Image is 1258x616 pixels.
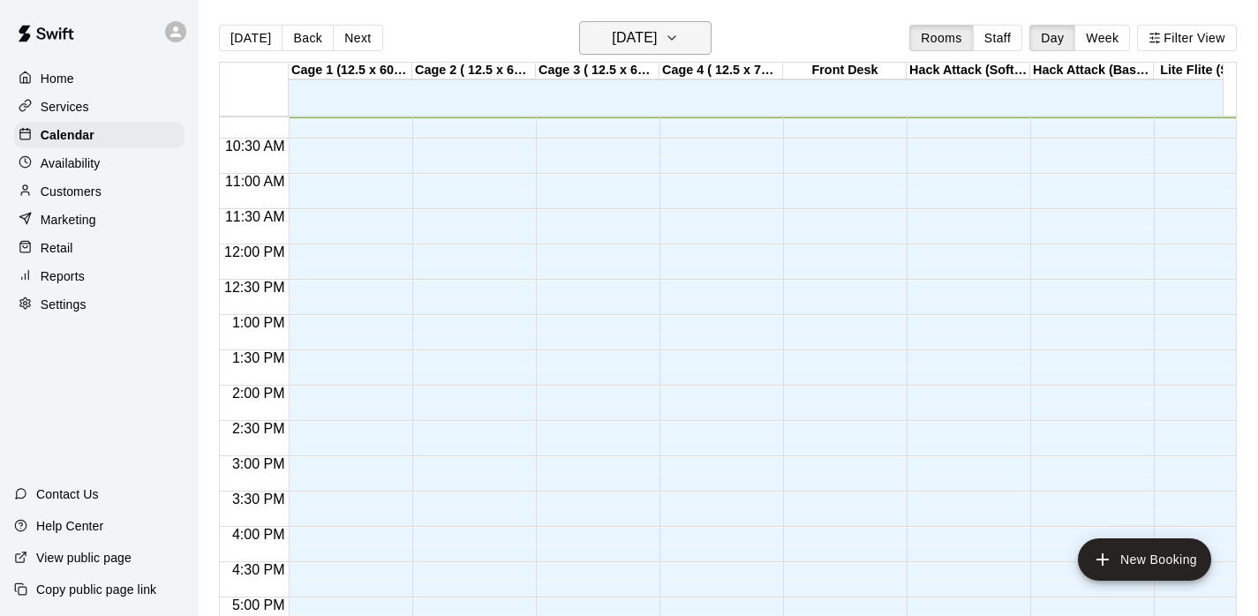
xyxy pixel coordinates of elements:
a: Customers [14,178,185,205]
button: Staff [973,25,1023,51]
button: [DATE] [219,25,282,51]
span: 11:30 AM [221,209,290,224]
a: Retail [14,235,185,261]
div: Cage 4 ( 12.5 x 70 ft ) [659,63,783,79]
span: 3:30 PM [228,492,290,507]
div: Hack Attack (Baseball) [1030,63,1154,79]
a: Settings [14,291,185,318]
span: 4:30 PM [228,562,290,577]
button: add [1078,538,1211,581]
span: 10:30 AM [221,139,290,154]
button: [DATE] [579,21,712,55]
p: Contact Us [36,485,99,503]
a: Availability [14,150,185,177]
span: 1:00 PM [228,315,290,330]
a: Home [14,65,185,92]
p: Customers [41,183,102,200]
span: 5:00 PM [228,597,290,612]
span: 12:30 PM [220,280,289,295]
p: Availability [41,154,101,172]
p: Marketing [41,211,96,229]
p: Calendar [41,126,94,144]
a: Reports [14,263,185,289]
span: 2:00 PM [228,386,290,401]
span: 4:00 PM [228,527,290,542]
button: Back [282,25,334,51]
div: Cage 1 (12.5 x 60 ft) [289,63,412,79]
button: Filter View [1137,25,1236,51]
p: Retail [41,239,73,257]
span: 2:30 PM [228,421,290,436]
a: Calendar [14,122,185,148]
p: Reports [41,267,85,285]
div: Hack Attack (Softball) [907,63,1030,79]
p: Settings [41,296,87,313]
div: Cage 3 ( 12.5 x 60 ft ) [536,63,659,79]
p: View public page [36,549,132,567]
button: Next [333,25,382,51]
span: 1:30 PM [228,350,290,365]
button: Rooms [909,25,973,51]
a: Marketing [14,207,185,233]
div: Front Desk [783,63,907,79]
span: 3:00 PM [228,456,290,471]
span: 12:00 PM [220,244,289,259]
button: Week [1074,25,1130,51]
span: 11:00 AM [221,174,290,189]
h6: [DATE] [612,26,657,50]
p: Help Center [36,517,103,535]
div: Cage 2 ( 12.5 x 60ft ) [412,63,536,79]
p: Home [41,70,74,87]
p: Services [41,98,89,116]
button: Day [1029,25,1075,51]
p: Copy public page link [36,581,156,598]
a: Services [14,94,185,120]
